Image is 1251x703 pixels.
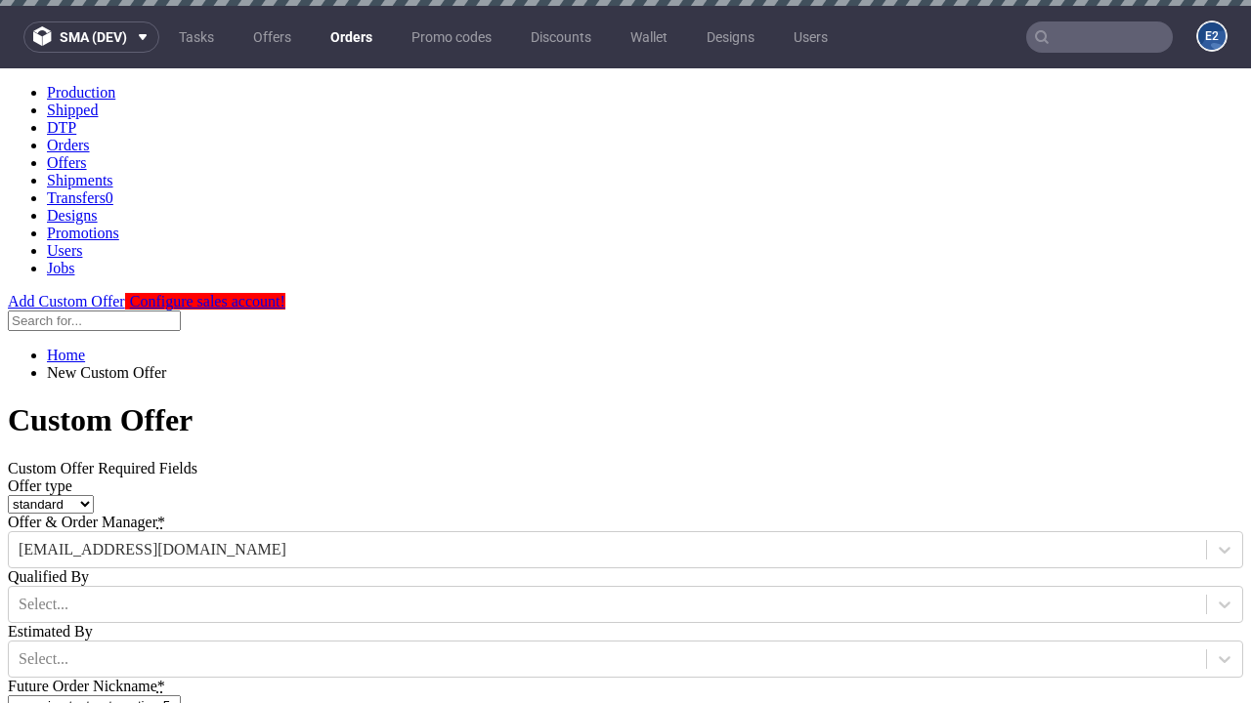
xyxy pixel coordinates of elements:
[106,121,113,138] span: 0
[519,21,603,53] a: Discounts
[8,225,125,241] a: Add Custom Offer
[167,21,226,53] a: Tasks
[47,103,113,120] a: Shipments
[23,21,159,53] button: sma (dev)
[8,609,165,626] label: Future Order Nickname
[8,334,1243,370] h1: Custom Offer
[47,191,74,208] a: Jobs
[8,555,93,571] label: Estimated By
[60,30,127,44] span: sma (dev)
[47,174,82,190] a: Users
[782,21,840,53] a: Users
[47,156,119,173] a: Promotions
[47,139,98,155] a: Designs
[47,278,85,295] a: Home
[1198,22,1226,50] figcaption: e2
[8,627,181,647] input: Short company name, ie.: 'coca-cola-inc'. Allowed characters: letters, digits, - and _
[47,86,87,103] a: Offers
[400,21,503,53] a: Promo codes
[241,21,303,53] a: Offers
[8,409,72,426] label: Offer type
[8,242,181,263] input: Search for...
[8,392,197,408] span: Custom Offer Required Fields
[125,225,285,241] a: Configure sales account!
[47,33,98,50] a: Shipped
[157,609,165,626] abbr: required
[8,500,89,517] label: Qualified By
[157,445,165,462] abbr: required
[695,21,766,53] a: Designs
[47,296,1243,313] li: New Custom Offer
[47,68,90,85] a: Orders
[8,445,165,462] label: Offer & Order Manager
[619,21,679,53] a: Wallet
[319,21,384,53] a: Orders
[130,225,285,241] span: Configure sales account!
[47,121,113,138] a: Transfers0
[47,51,76,67] a: DTP
[47,16,115,32] a: Production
